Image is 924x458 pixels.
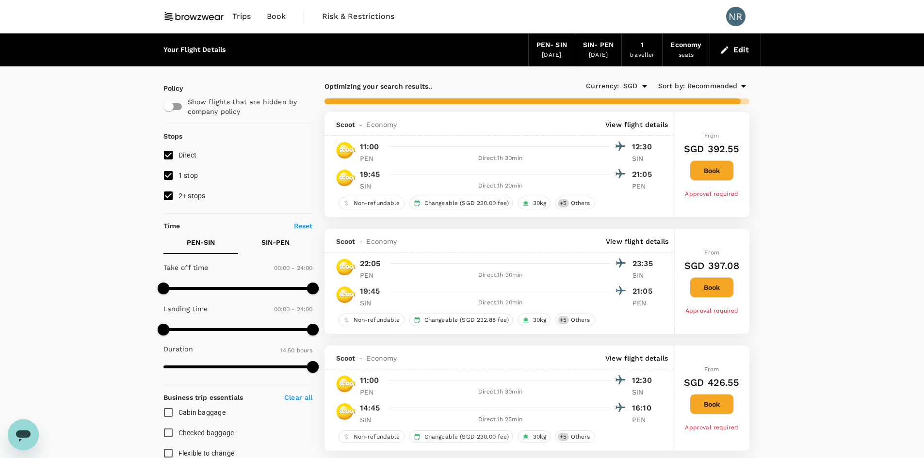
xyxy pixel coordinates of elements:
p: 21:05 [632,169,656,180]
div: Changeable (SGD 232.88 fee) [409,314,513,326]
p: View flight details [605,353,668,363]
img: TR [336,257,356,277]
p: Landing time [163,304,208,314]
span: Sort by : [658,81,685,92]
span: Changeable (SGD 230.00 fee) [421,433,513,441]
span: 00:00 - 24:00 [274,306,313,313]
p: Policy [163,83,172,93]
div: NR [726,7,746,26]
div: Direct , 1h 25min [390,415,611,425]
h6: SGD 397.08 [684,258,740,273]
p: SIN [360,415,384,425]
p: Show flights that are hidden by company policy [188,97,306,116]
img: TR [336,374,356,394]
div: traveller [630,50,654,60]
span: Checked baggage [178,429,234,437]
p: 21:05 [632,285,657,297]
span: Risk & Restrictions [322,11,394,22]
span: Currency : [586,81,619,92]
p: Time [163,221,180,231]
div: Non-refundable [339,197,405,209]
p: 12:30 [632,375,656,386]
p: PEN [360,154,384,163]
span: 30kg [529,199,551,207]
span: 14.50 hours [280,347,313,354]
p: 19:45 [360,169,380,180]
span: Recommended [687,81,738,92]
p: Clear all [284,393,312,402]
span: 30kg [529,316,551,324]
p: SIN [360,181,384,191]
div: Changeable (SGD 230.00 fee) [409,430,513,443]
span: Others [567,199,594,207]
p: SIN [360,298,384,308]
div: Your Flight Details [163,45,226,55]
div: Non-refundable [339,430,405,443]
span: Approval required [685,190,738,197]
span: Scoot [336,237,356,246]
span: Scoot [336,353,356,363]
span: Direct [178,151,197,159]
p: View flight details [606,237,668,246]
div: +5Others [555,314,594,326]
div: 1 [641,40,644,50]
span: Changeable (SGD 230.00 fee) [421,199,513,207]
p: Reset [294,221,313,231]
p: PEN [360,270,384,280]
p: PEN - SIN [187,237,215,247]
span: 2+ stops [178,192,206,200]
p: PEN [632,181,656,191]
div: 30kg [518,314,551,326]
div: Direct , 1h 20min [390,298,612,308]
img: TR [336,402,356,421]
span: Economy [366,237,397,246]
span: Non-refundable [350,433,404,441]
img: TR [336,141,356,160]
span: Economy [366,353,397,363]
p: 11:00 [360,141,379,153]
p: 23:35 [632,258,657,269]
span: Approval required [685,424,738,431]
p: 19:45 [360,285,380,297]
img: Browzwear Solutions Pte Ltd [163,6,225,27]
div: Direct , 1h 30min [390,154,611,163]
div: PEN - SIN [536,40,567,50]
p: SIN - PEN [261,237,290,247]
p: 14:45 [360,402,380,414]
div: SIN - PEN [583,40,614,50]
span: - [355,237,366,246]
img: TR [336,285,356,304]
h6: SGD 426.55 [684,375,740,390]
p: 11:00 [360,375,379,386]
span: - [355,120,366,129]
div: [DATE] [589,50,608,60]
span: Cabin baggage [178,409,226,416]
button: Book [690,394,734,414]
span: From [704,249,719,256]
span: Non-refundable [350,199,404,207]
p: PEN [360,387,384,397]
div: Direct , 1h 20min [390,181,611,191]
p: 16:10 [632,402,656,414]
div: seats [679,50,694,60]
span: Changeable (SGD 232.88 fee) [421,316,513,324]
button: Open [638,79,651,93]
span: Book [267,11,286,22]
div: [DATE] [542,50,561,60]
p: SIN [632,154,656,163]
span: From [704,132,719,139]
img: TR [336,168,356,188]
strong: Stops [163,132,183,140]
h6: SGD 392.55 [684,141,740,157]
iframe: Button to launch messaging window [8,419,39,450]
div: Non-refundable [339,314,405,326]
button: Edit [718,42,753,58]
span: Trips [232,11,251,22]
span: 30kg [529,433,551,441]
span: + 5 [558,199,568,207]
div: Economy [670,40,701,50]
button: Book [690,277,734,298]
div: Changeable (SGD 230.00 fee) [409,197,513,209]
p: Take off time [163,263,209,272]
button: Book [690,160,734,181]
